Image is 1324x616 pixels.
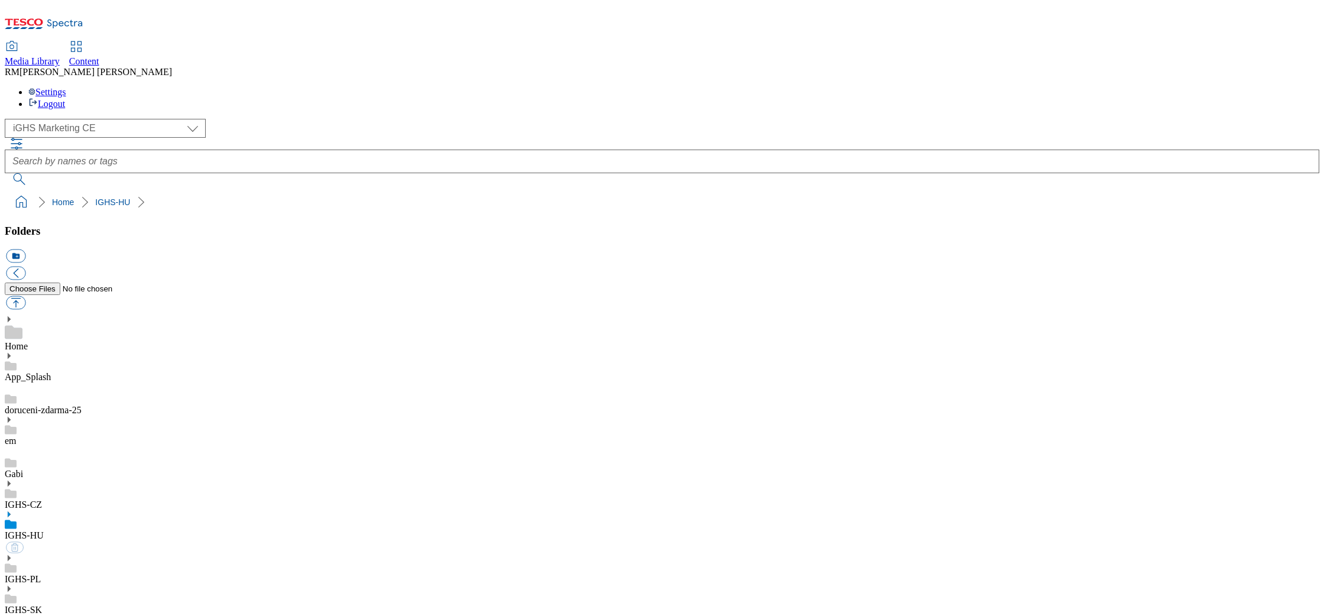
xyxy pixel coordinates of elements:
a: Gabi [5,469,23,479]
span: Content [69,56,99,66]
a: IGHS-PL [5,574,41,584]
a: Content [69,42,99,67]
span: [PERSON_NAME] [PERSON_NAME] [20,67,172,77]
a: App_Splash [5,372,51,382]
a: Settings [28,87,66,97]
a: IGHS-CZ [5,500,42,510]
span: Media Library [5,56,60,66]
a: Logout [28,99,65,109]
a: home [12,193,31,212]
a: Media Library [5,42,60,67]
span: RM [5,67,20,77]
a: Home [5,341,28,351]
h3: Folders [5,225,1319,238]
a: IGHS-HU [5,530,44,540]
nav: breadcrumb [5,191,1319,213]
a: em [5,436,17,446]
a: Home [52,197,74,207]
a: doruceni-zdarma-25 [5,405,82,415]
a: IGHS-HU [95,197,130,207]
a: IGHS-SK [5,605,42,615]
input: Search by names or tags [5,150,1319,173]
